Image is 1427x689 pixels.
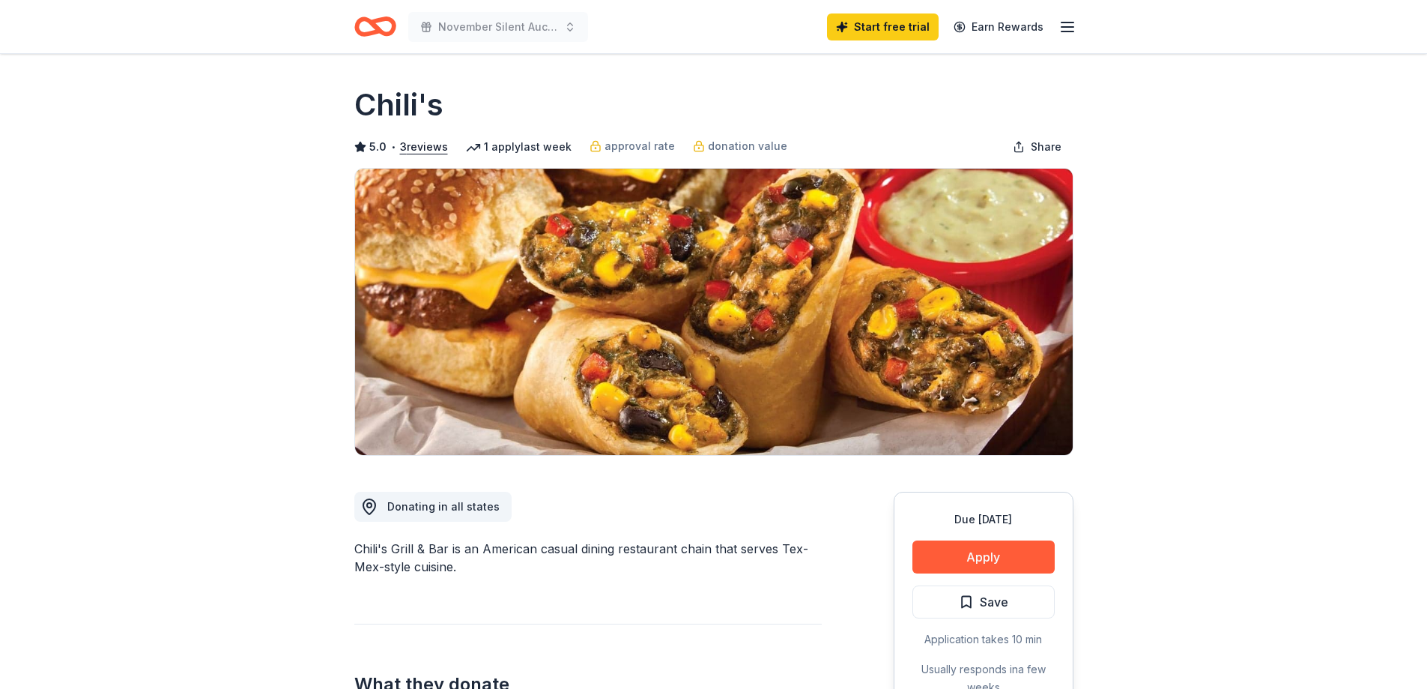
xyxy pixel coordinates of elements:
[438,18,558,36] span: November Silent Auction
[387,500,500,513] span: Donating in all states
[945,13,1052,40] a: Earn Rewards
[354,9,396,44] a: Home
[355,169,1073,455] img: Image for Chili's
[390,141,396,153] span: •
[466,138,572,156] div: 1 apply last week
[369,138,387,156] span: 5.0
[1001,132,1073,162] button: Share
[693,137,787,155] a: donation value
[1031,138,1061,156] span: Share
[980,592,1008,612] span: Save
[354,84,443,126] h1: Chili's
[827,13,939,40] a: Start free trial
[590,137,675,155] a: approval rate
[912,586,1055,619] button: Save
[400,138,448,156] button: 3reviews
[912,511,1055,529] div: Due [DATE]
[354,540,822,576] div: Chili's Grill & Bar is an American casual dining restaurant chain that serves Tex-Mex-style cuisine.
[912,631,1055,649] div: Application takes 10 min
[408,12,588,42] button: November Silent Auction
[605,137,675,155] span: approval rate
[708,137,787,155] span: donation value
[912,541,1055,574] button: Apply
